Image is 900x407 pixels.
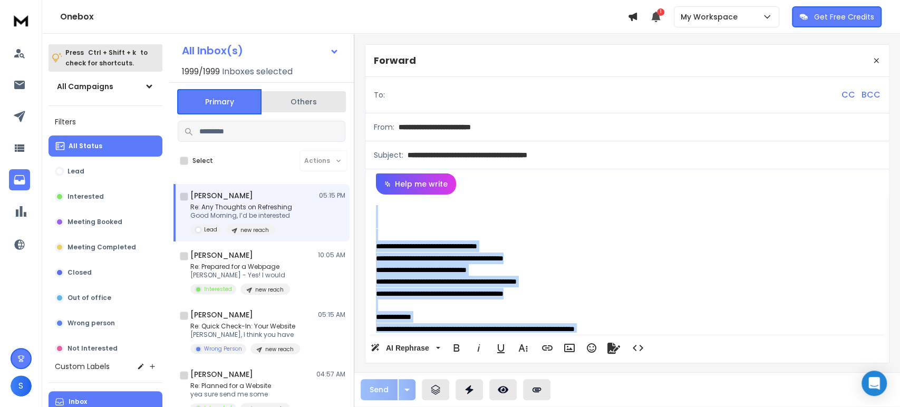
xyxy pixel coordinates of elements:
label: Select [192,157,213,165]
button: Primary [177,89,262,114]
h1: [PERSON_NAME] [190,309,253,320]
h3: Filters [49,114,162,129]
button: Signature [604,337,624,358]
p: Meeting Booked [67,218,122,226]
button: AI Rephrase [369,337,442,358]
p: BCC [862,89,880,101]
button: Meeting Booked [49,211,162,232]
button: S [11,375,32,396]
button: Interested [49,186,162,207]
p: Re: Quick Check-In: Your Website [190,322,300,331]
button: All Campaigns [49,76,162,97]
p: Wrong person [67,319,115,327]
p: Inbox [69,398,87,406]
p: All Status [69,142,102,150]
button: Code View [628,337,648,358]
p: Wrong Person [204,345,242,353]
button: Others [262,90,346,113]
p: [PERSON_NAME] - Yes! I would [190,271,290,279]
p: Re: Planned for a Website [190,382,290,390]
p: To: [374,90,385,100]
h1: All Campaigns [57,81,113,92]
div: Open Intercom Messenger [862,371,887,396]
p: 05:15 AM [318,311,345,319]
h1: Onebox [60,11,627,23]
p: Lead [67,167,84,176]
p: Re: Prepared for a Webpage [190,263,290,271]
p: 04:57 AM [316,370,345,379]
span: AI Rephrase [384,344,431,353]
button: Lead [49,161,162,182]
p: Get Free Credits [814,12,874,22]
h3: Custom Labels [55,361,110,372]
button: Insert Link (Ctrl+K) [537,337,557,358]
p: 10:05 AM [318,251,345,259]
span: 1 [657,8,664,16]
button: Out of office [49,287,162,308]
p: yea sure send me some [190,390,290,399]
p: Lead [204,226,217,234]
p: Interested [204,285,232,293]
button: Wrong person [49,313,162,334]
button: Underline (Ctrl+U) [491,337,511,358]
button: Bold (Ctrl+B) [447,337,467,358]
button: More Text [513,337,533,358]
h3: Inboxes selected [222,65,293,78]
p: Interested [67,192,104,201]
button: Italic (Ctrl+I) [469,337,489,358]
h1: [PERSON_NAME] [190,369,253,380]
p: Re: Any Thoughts on Refreshing [190,203,292,211]
p: Not Interested [67,344,118,353]
p: Out of office [67,294,111,302]
p: Closed [67,268,92,277]
p: From: [374,122,394,132]
h1: [PERSON_NAME] [190,190,253,201]
p: Subject: [374,150,403,160]
button: Not Interested [49,338,162,359]
p: [PERSON_NAME], I think you have [190,331,300,339]
button: All Inbox(s) [173,40,347,61]
span: Ctrl + Shift + k [86,46,138,59]
p: My Workspace [681,12,742,22]
p: Forward [374,53,416,68]
button: Emoticons [582,337,602,358]
p: Good Morning, I’d be interested [190,211,292,220]
p: CC [841,89,855,101]
h1: [PERSON_NAME] [190,250,253,260]
p: new reach [265,345,294,353]
img: logo [11,11,32,30]
button: Meeting Completed [49,237,162,258]
button: Insert Image (Ctrl+P) [559,337,579,358]
button: Closed [49,262,162,283]
button: Help me write [376,173,456,195]
p: Press to check for shortcuts. [65,47,148,69]
p: 05:15 PM [319,191,345,200]
p: new reach [240,226,269,234]
span: 1999 / 1999 [182,65,220,78]
button: Get Free Credits [792,6,882,27]
p: new reach [255,286,284,294]
button: All Status [49,135,162,157]
h1: All Inbox(s) [182,45,243,56]
p: Meeting Completed [67,243,136,251]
